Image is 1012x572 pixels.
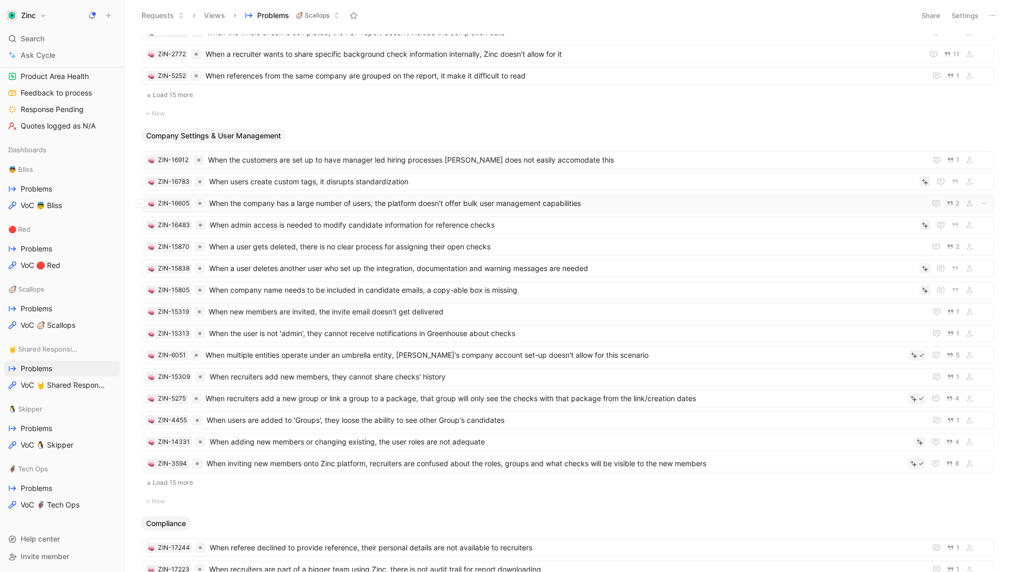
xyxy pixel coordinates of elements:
button: 🧠 [148,417,155,424]
button: Views [199,8,230,23]
div: 🔴 Red [4,221,120,237]
div: 👼 BlissProblemsVoC 👼 Bliss [4,162,120,213]
img: Zinc [7,10,17,21]
a: VoC 🤘 Shared Responsibility [4,377,120,393]
span: 🦪 Scallops [8,284,44,294]
div: ZIN-15313 [158,328,189,339]
h1: Zinc [21,11,36,20]
div: ZIN-15838 [158,263,189,274]
div: Dashboards [4,142,120,157]
span: VoC 🤘 Shared Responsibility [21,380,107,390]
button: 🧠 [148,51,155,58]
div: 🧠 [148,544,155,551]
img: 🧠 [148,223,154,229]
img: 🧠 [148,331,154,337]
span: Company Settings & User Management [146,131,281,141]
a: Problems [4,181,120,197]
button: Load 15 more [142,476,994,489]
span: Problems [21,423,52,434]
span: 4 [955,439,959,445]
a: 🧠ZIN-16605When the company has a large number of users, the platform doesn't offer bulk user mana... [142,195,994,212]
span: 11 [953,51,959,57]
a: 🧠ZIN-16483When admin access is needed to modify candidate information for reference checks [142,216,994,234]
div: 🧠 [148,308,155,315]
div: 🦪 Scallops [4,281,120,297]
div: 🤘 Shared Responsibility [4,341,120,357]
img: 🧠 [148,52,154,58]
a: VoC 🐧 Skipper [4,437,120,453]
a: 🧠ZIN-15838When a user deletes another user who set up the integration, documentation and warning ... [142,260,994,277]
a: 🧠ZIN-15313When the user is not 'admin', they cannot receive notifications in Greenhouse about che... [142,325,994,342]
div: ZIN-16912 [158,155,188,165]
button: 4 [944,393,961,404]
span: When admin access is needed to modify candidate information for reference checks [210,219,915,231]
a: Problems [4,361,120,376]
a: VoC 🦪 Scallops [4,317,120,333]
span: 👼 Bliss [8,164,33,174]
button: New [141,495,995,507]
span: When references from the same company are grouped on the report, it make it difficult to read [205,70,922,82]
a: 🧠ZIN-16783When users create custom tags, it disrupts standardization [142,173,994,190]
a: 🧠ZIN-16912When the customers are set up to have manager led hiring processes [PERSON_NAME] does n... [142,151,994,169]
span: Response Pending [21,104,84,115]
img: 🧠 [148,288,154,294]
a: Problems [4,481,120,496]
span: 1 [956,374,959,380]
button: 🧠 [148,156,155,164]
div: 🧠 [148,395,155,402]
div: ZIN-5252 [158,71,186,81]
a: 🧠ZIN-17244When referee declined to provide reference, their personal details are not available to... [142,539,994,557]
div: ZIN-15870 [158,242,189,252]
span: 2 [956,244,959,250]
div: ZIN-15309 [158,372,190,382]
a: 🧠ZIN-3594When inviting new members onto Zinc platform, recruiters are confused about the roles, g... [142,455,994,472]
span: When users are added to 'Groups', they loose the ability to see other Group's candidates [207,414,922,426]
span: Feedback to process [21,88,92,98]
div: 🧠 [148,265,155,272]
button: ZincZinc [4,8,49,23]
span: VoC 🔴 Red [21,260,60,271]
span: Problems [21,304,52,314]
span: Compliance [146,518,186,529]
img: 🧠 [148,545,154,551]
a: Product Area Health [4,69,120,84]
button: 1 [945,306,961,317]
button: Compliance [141,516,191,531]
button: 1 [945,328,961,339]
div: 🧠 [148,438,155,446]
div: 🤘 Shared ResponsibilityProblemsVoC 🤘 Shared Responsibility [4,341,120,393]
span: When multiple entities operate under an umbrella entity, [PERSON_NAME]'s company account set-up d... [205,349,905,361]
img: 🧠 [148,418,154,424]
button: 🧠 [148,373,155,380]
span: When inviting new members onto Zinc platform, recruiters are confused about the roles, groups and... [207,457,904,470]
span: When recruiters add new members, they cannot share checks' history [210,371,922,383]
img: 🧠 [148,73,154,80]
span: 🦸 Tech Ops [8,464,48,474]
span: VoC 👼 Bliss [21,200,62,211]
a: 🧠ZIN-15870When a user gets deleted, there is no clear process for assigning their open checks2 [142,238,994,256]
div: Main sectionFeedback LoopProduct Area HealthFeedback to processResponse PendingQuotes logged as N/A [4,33,120,134]
span: 1 [956,309,959,315]
span: When users create custom tags, it disrupts standardization [209,176,915,188]
span: Problems [21,483,52,494]
a: Problems [4,301,120,316]
button: Company Settings & User Management [141,129,286,143]
a: Problems [4,241,120,257]
span: 2 [956,200,959,206]
div: ZIN-17244 [158,543,190,553]
span: 4 [955,395,959,402]
div: ZIN-16605 [158,198,189,209]
a: Ask Cycle [4,47,120,63]
img: 🧠 [148,266,154,272]
span: When company name needs to be included in candidate emails, a copy-able box is missing [209,284,915,296]
span: Problems [21,244,52,254]
span: 1 [956,330,959,337]
span: Problems [21,363,52,374]
img: 🧠 [148,461,154,467]
a: 🧠ZIN-15309When recruiters add new members, they cannot share checks' history1 [142,368,994,386]
span: VoC 🦸 Tech Ops [21,500,80,510]
button: 1 [945,415,961,426]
